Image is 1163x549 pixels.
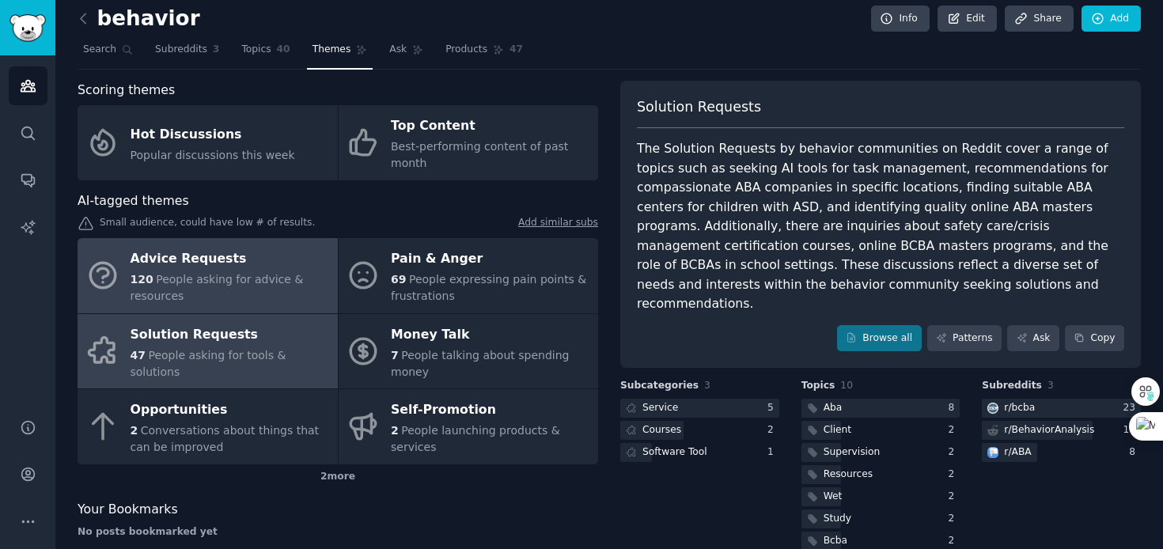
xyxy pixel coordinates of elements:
[801,379,835,393] span: Topics
[78,191,189,211] span: AI-tagged themes
[155,43,207,57] span: Subreddits
[131,398,330,423] div: Opportunities
[131,424,320,453] span: Conversations about things that can be improved
[78,6,200,32] h2: behavior
[767,401,779,415] div: 5
[801,465,960,485] a: Resources2
[824,423,851,437] div: Client
[78,389,338,464] a: Opportunities2Conversations about things that can be improved
[1004,445,1031,460] div: r/ ABA
[1004,401,1035,415] div: r/ bcba
[949,401,960,415] div: 8
[78,314,338,389] a: Solution Requests47People asking for tools & solutions
[131,149,295,161] span: Popular discussions this week
[391,398,590,423] div: Self-Promotion
[1004,423,1094,437] div: r/ BehaviorAnalysis
[339,105,599,180] a: Top ContentBest-performing content of past month
[840,380,853,391] span: 10
[391,247,590,272] div: Pain & Anger
[637,97,761,117] span: Solution Requests
[339,389,599,464] a: Self-Promotion2People launching products & services
[642,445,707,460] div: Software Tool
[987,403,998,414] img: bcba
[1123,423,1141,437] div: 16
[313,43,351,57] span: Themes
[1082,6,1141,32] a: Add
[801,443,960,463] a: Supervision2
[131,424,138,437] span: 2
[78,37,138,70] a: Search
[620,399,779,418] a: Service5
[620,421,779,441] a: Courses2
[1047,380,1054,391] span: 3
[824,490,843,504] div: Wet
[1065,325,1124,352] button: Copy
[391,349,569,378] span: People talking about spending money
[927,325,1002,352] a: Patterns
[620,379,699,393] span: Subcategories
[949,512,960,526] div: 2
[824,445,881,460] div: Supervision
[938,6,997,32] a: Edit
[642,401,678,415] div: Service
[78,525,598,540] div: No posts bookmarked yet
[236,37,295,70] a: Topics40
[131,273,304,302] span: People asking for advice & resources
[801,421,960,441] a: Client2
[767,423,779,437] div: 2
[871,6,930,32] a: Info
[949,534,960,548] div: 2
[982,421,1141,441] a: r/BehaviorAnalysis16
[1005,6,1073,32] a: Share
[339,238,599,313] a: Pain & Anger69People expressing pain points & frustrations
[384,37,429,70] a: Ask
[213,43,220,57] span: 3
[637,139,1124,314] div: The Solution Requests by behavior communities on Reddit cover a range of topics such as seeking A...
[704,380,710,391] span: 3
[78,464,598,490] div: 2 more
[131,349,286,378] span: People asking for tools & solutions
[391,424,560,453] span: People launching products & services
[642,423,681,437] div: Courses
[391,273,406,286] span: 69
[949,468,960,482] div: 2
[83,43,116,57] span: Search
[131,322,330,347] div: Solution Requests
[78,238,338,313] a: Advice Requests120People asking for advice & resources
[150,37,225,70] a: Subreddits3
[767,445,779,460] div: 1
[801,509,960,529] a: Study2
[307,37,373,70] a: Themes
[391,140,568,169] span: Best-performing content of past month
[339,314,599,389] a: Money Talk7People talking about spending money
[987,447,998,458] img: ABA
[982,379,1042,393] span: Subreddits
[131,349,146,362] span: 47
[131,273,153,286] span: 120
[131,247,330,272] div: Advice Requests
[949,423,960,437] div: 2
[824,534,847,548] div: Bcba
[824,512,851,526] div: Study
[949,490,960,504] div: 2
[391,273,586,302] span: People expressing pain points & frustrations
[518,216,598,233] a: Add similar subs
[78,105,338,180] a: Hot DiscussionsPopular discussions this week
[824,401,843,415] div: Aba
[620,443,779,463] a: Software Tool1
[78,500,178,520] span: Your Bookmarks
[510,43,523,57] span: 47
[837,325,922,352] a: Browse all
[949,445,960,460] div: 2
[391,322,590,347] div: Money Talk
[445,43,487,57] span: Products
[391,114,590,139] div: Top Content
[78,216,598,233] div: Small audience, could have low # of results.
[1123,401,1141,415] div: 23
[1129,445,1141,460] div: 8
[982,399,1141,418] a: bcbar/bcba23
[389,43,407,57] span: Ask
[241,43,271,57] span: Topics
[391,349,399,362] span: 7
[277,43,290,57] span: 40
